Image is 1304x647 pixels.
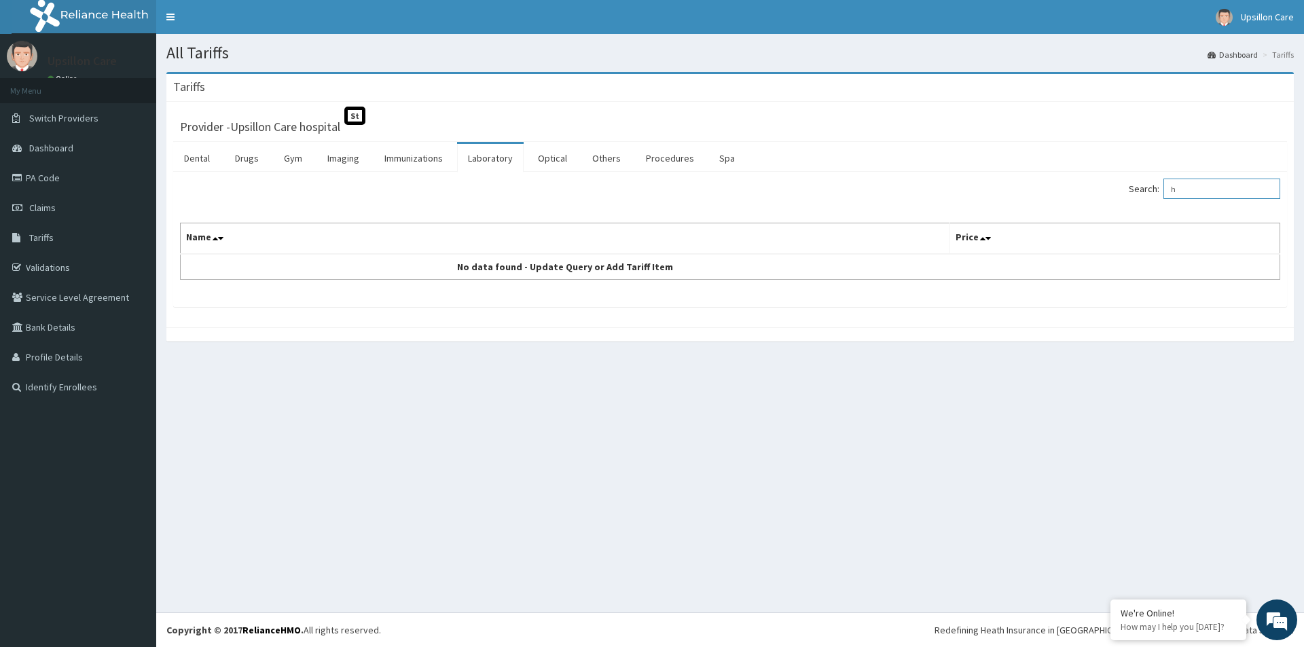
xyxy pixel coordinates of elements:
span: St [344,107,365,125]
span: Tariffs [29,232,54,244]
strong: Copyright © 2017 . [166,624,304,636]
span: Claims [29,202,56,214]
a: Procedures [635,144,705,172]
div: Chat with us now [71,76,228,94]
input: Search: [1163,179,1280,199]
a: Dashboard [1208,49,1258,60]
div: We're Online! [1121,607,1236,619]
td: No data found - Update Query or Add Tariff Item [181,254,950,280]
a: RelianceHMO [242,624,301,636]
h3: Tariffs [173,81,205,93]
h3: Provider - Upsillon Care hospital [180,121,340,133]
p: Upsillon Care [48,55,117,67]
a: Immunizations [374,144,454,172]
a: Drugs [224,144,270,172]
a: Laboratory [457,144,524,172]
span: Upsillon Care [1241,11,1294,23]
div: Minimize live chat window [223,7,255,39]
a: Optical [527,144,578,172]
div: Redefining Heath Insurance in [GEOGRAPHIC_DATA] using Telemedicine and Data Science! [935,623,1294,637]
a: Spa [708,144,746,172]
span: Switch Providers [29,112,98,124]
span: We're online! [79,171,187,308]
h1: All Tariffs [166,44,1294,62]
img: User Image [7,41,37,71]
label: Search: [1129,179,1280,199]
img: User Image [1216,9,1233,26]
a: Dental [173,144,221,172]
p: How may I help you today? [1121,621,1236,633]
th: Name [181,223,950,255]
a: Online [48,74,80,84]
img: d_794563401_company_1708531726252_794563401 [25,68,55,102]
a: Others [581,144,632,172]
th: Price [950,223,1280,255]
a: Imaging [316,144,370,172]
a: Gym [273,144,313,172]
footer: All rights reserved. [156,612,1304,647]
li: Tariffs [1259,49,1294,60]
textarea: Type your message and hit 'Enter' [7,371,259,418]
span: Dashboard [29,142,73,154]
